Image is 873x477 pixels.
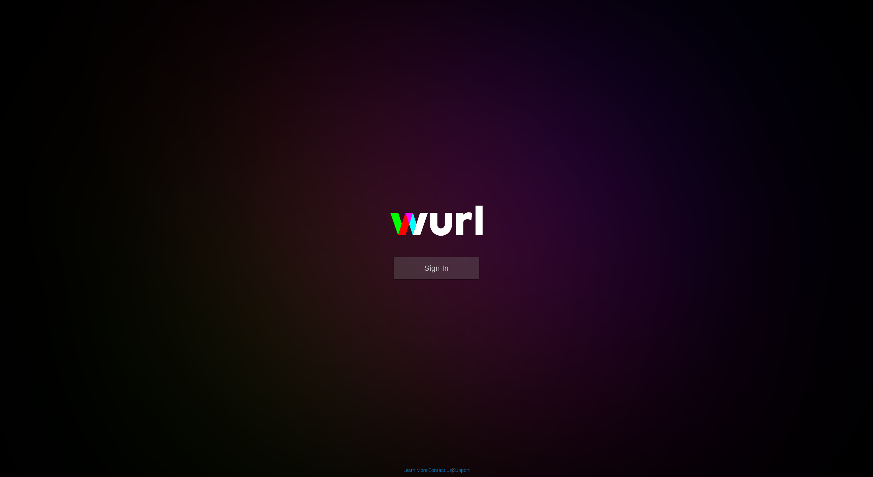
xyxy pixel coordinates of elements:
a: Contact Us [428,467,452,473]
button: Sign In [394,257,479,279]
img: wurl-logo-on-black-223613ac3d8ba8fe6dc639794a292ebdb59501304c7dfd60c99c58986ef67473.svg [368,191,505,257]
div: | | [403,467,470,474]
a: Support [453,467,470,473]
a: Learn More [403,467,427,473]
